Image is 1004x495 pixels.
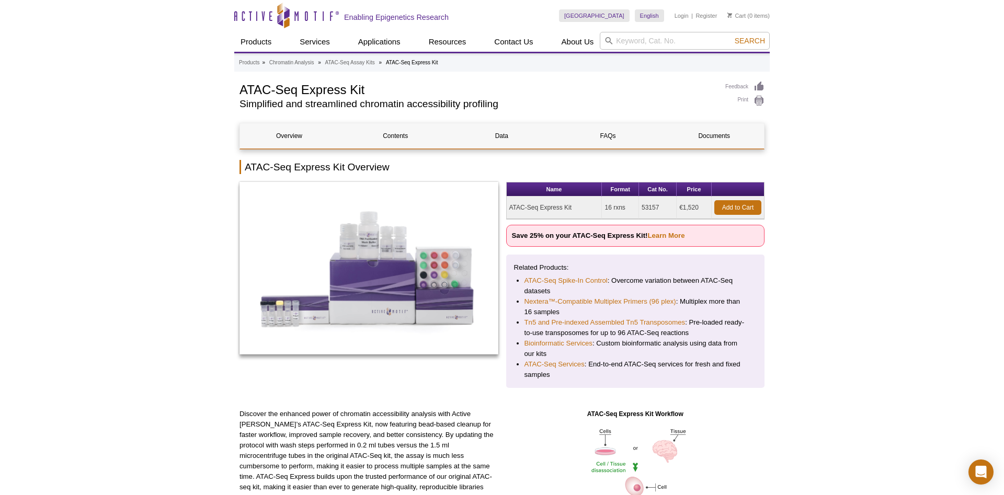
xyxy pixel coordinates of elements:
[677,197,712,219] td: €1,520
[524,359,747,380] li: : End-to-end ATAC-Seq services for fresh and fixed samples
[386,60,438,65] li: ATAC-Seq Express Kit
[488,32,539,52] a: Contact Us
[600,32,770,50] input: Keyword, Cat. No.
[507,182,602,197] th: Name
[379,60,382,65] li: »
[968,459,994,485] div: Open Intercom Messenger
[727,13,732,18] img: Your Cart
[727,12,746,19] a: Cart
[524,338,592,349] a: Bioinformatic Services
[524,317,686,328] a: Tn5 and Pre-indexed Assembled Tn5 Transposomes
[524,275,747,296] li: : Overcome variation between ATAC-Seq datasets
[559,123,657,148] a: FAQs
[524,317,747,338] li: : Pre-loaded ready-to-use transposomes for up to 96 ATAC-Seq reactions
[732,36,768,45] button: Search
[423,32,473,52] a: Resources
[234,32,278,52] a: Products
[514,262,757,273] p: Related Products:
[639,182,677,197] th: Cat No.
[524,359,585,370] a: ATAC-Seq Services
[239,182,498,354] img: ATAC-Seq Express Kit
[665,123,763,148] a: Documents
[240,123,338,148] a: Overview
[269,58,314,67] a: Chromatin Analysis
[524,296,676,307] a: Nextera™-Compatible Multiplex Primers (96 plex)
[602,197,639,219] td: 16 rxns
[293,32,336,52] a: Services
[587,410,683,418] strong: ATAC-Seq Express Kit Workflow
[239,99,715,109] h2: Simplified and streamlined chromatin accessibility profiling
[714,200,761,215] a: Add to Cart
[677,182,712,197] th: Price
[727,9,770,22] li: (0 items)
[512,232,685,239] strong: Save 25% on your ATAC-Seq Express Kit!
[602,182,639,197] th: Format
[675,12,689,19] a: Login
[725,81,765,93] a: Feedback
[647,232,684,239] a: Learn More
[239,58,259,67] a: Products
[639,197,677,219] td: 53157
[524,296,747,317] li: : Multiplex more than 16 samples
[725,95,765,107] a: Print
[452,123,551,148] a: Data
[239,160,765,174] h2: ATAC-Seq Express Kit Overview
[524,338,747,359] li: : Custom bioinformatic analysis using data from our kits
[346,123,444,148] a: Contents
[507,197,602,219] td: ATAC-Seq Express Kit
[559,9,630,22] a: [GEOGRAPHIC_DATA]
[635,9,664,22] a: English
[352,32,407,52] a: Applications
[344,13,449,22] h2: Enabling Epigenetics Research
[735,37,765,45] span: Search
[524,275,608,286] a: ATAC-Seq Spike-In Control
[555,32,600,52] a: About Us
[325,58,375,67] a: ATAC-Seq Assay Kits
[262,60,265,65] li: »
[695,12,717,19] a: Register
[239,81,715,97] h1: ATAC-Seq Express Kit
[318,60,321,65] li: »
[691,9,693,22] li: |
